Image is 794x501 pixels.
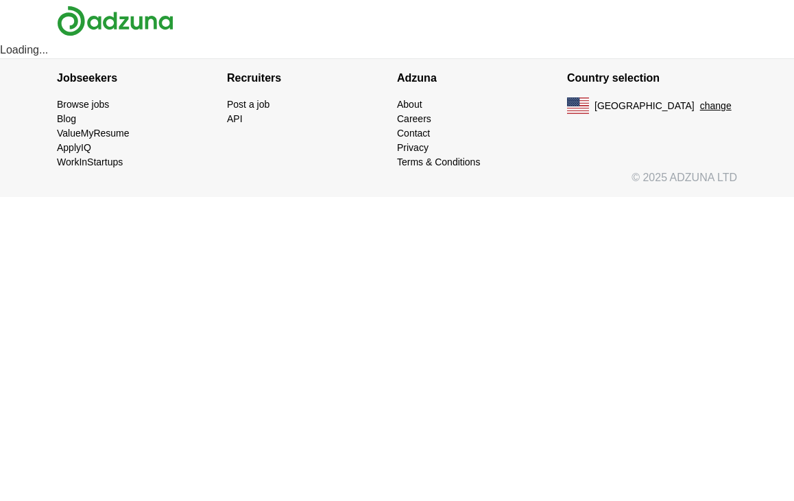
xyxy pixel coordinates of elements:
a: Browse jobs [57,99,109,110]
a: ApplyIQ [57,142,91,153]
a: Blog [57,113,76,124]
a: API [227,113,243,124]
div: © 2025 ADZUNA LTD [46,170,748,197]
a: Careers [397,113,431,124]
a: ValueMyResume [57,128,130,139]
a: About [397,99,422,110]
h4: Country selection [567,59,737,97]
span: [GEOGRAPHIC_DATA] [594,99,695,113]
a: Terms & Conditions [397,156,480,167]
a: WorkInStartups [57,156,123,167]
button: change [700,99,732,113]
img: US flag [567,97,589,114]
img: Adzuna logo [57,5,173,36]
a: Post a job [227,99,269,110]
a: Privacy [397,142,429,153]
a: Contact [397,128,430,139]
